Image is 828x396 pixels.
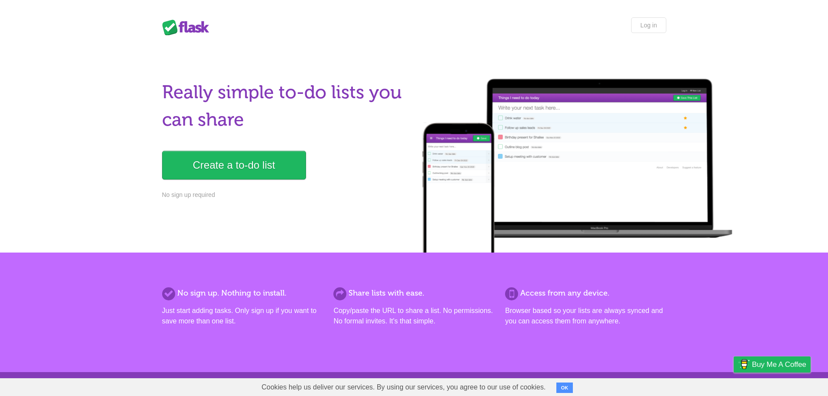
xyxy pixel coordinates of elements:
div: Flask Lists [162,20,214,35]
h2: Access from any device. [505,287,666,299]
a: Create a to-do list [162,151,306,180]
span: Buy me a coffee [752,357,806,372]
h2: No sign up. Nothing to install. [162,287,323,299]
h2: Share lists with ease. [333,287,494,299]
p: Just start adding tasks. Only sign up if you want to save more than one list. [162,306,323,326]
a: Log in [631,17,666,33]
h1: Really simple to-do lists you can share [162,79,409,133]
p: No sign up required [162,190,409,200]
span: Cookies help us deliver our services. By using our services, you agree to our use of cookies. [253,379,555,396]
a: Buy me a coffee [734,356,811,373]
button: OK [556,383,573,393]
p: Browser based so your lists are always synced and you can access them from anywhere. [505,306,666,326]
p: Copy/paste the URL to share a list. No permissions. No formal invites. It's that simple. [333,306,494,326]
img: Buy me a coffee [738,357,750,372]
